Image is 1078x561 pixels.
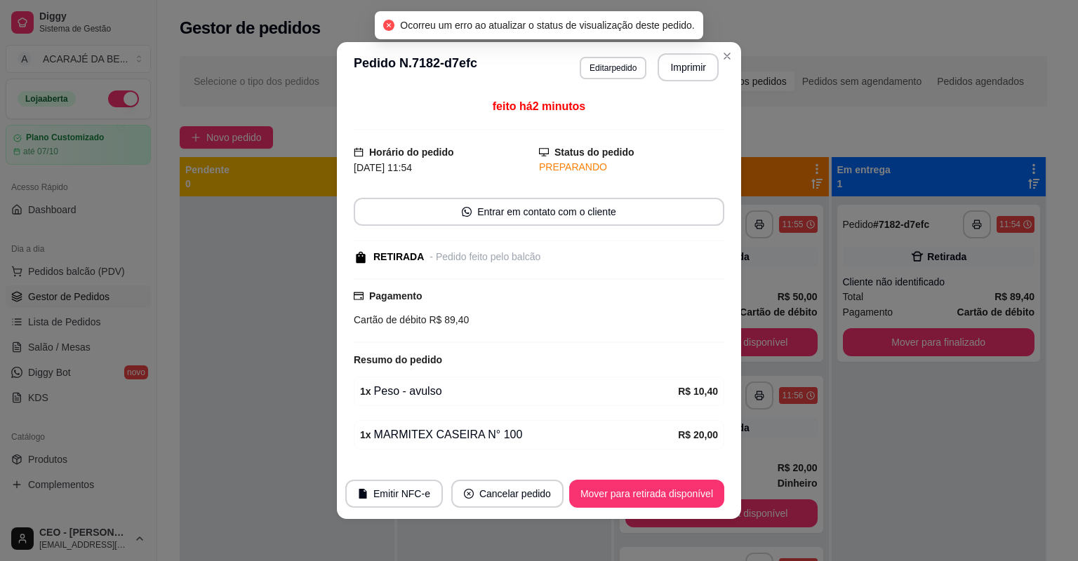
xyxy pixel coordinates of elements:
div: RETIRADA [373,250,424,264]
strong: 1 x [360,386,371,397]
span: credit-card [354,291,364,301]
span: whats-app [462,207,472,217]
button: Imprimir [658,53,719,81]
strong: Pagamento [369,290,422,302]
button: fileEmitir NFC-e [345,480,443,508]
strong: R$ 20,00 [678,429,718,440]
button: whats-appEntrar em contato com o cliente [354,198,724,226]
button: Editarpedido [580,57,646,79]
span: Ocorreu um erro ao atualizar o status de visualização deste pedido. [400,20,694,31]
strong: Horário do pedido [369,147,454,158]
span: R$ 89,40 [427,314,470,325]
h3: Pedido N. 7182-d7efc [354,53,477,81]
div: PREPARANDO [539,160,724,175]
span: close-circle [383,20,394,31]
button: close-circleCancelar pedido [451,480,564,508]
button: Close [716,45,738,67]
strong: Status do pedido [554,147,634,158]
span: feito há 2 minutos [493,100,585,112]
strong: 1 x [360,429,371,440]
span: file [358,489,368,499]
div: - Pedido feito pelo balcão [430,250,540,264]
strong: R$ 10,40 [678,386,718,397]
span: desktop [539,147,549,157]
span: Cartão de débito [354,314,427,325]
div: Peso - avulso [360,383,678,400]
strong: Resumo do pedido [354,354,442,365]
span: [DATE] 11:54 [354,162,412,173]
span: calendar [354,147,364,157]
div: MARMITEX CASEIRA N° 100 [360,426,678,443]
button: Mover para retirada disponível [569,480,724,508]
span: close-circle [464,489,474,499]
